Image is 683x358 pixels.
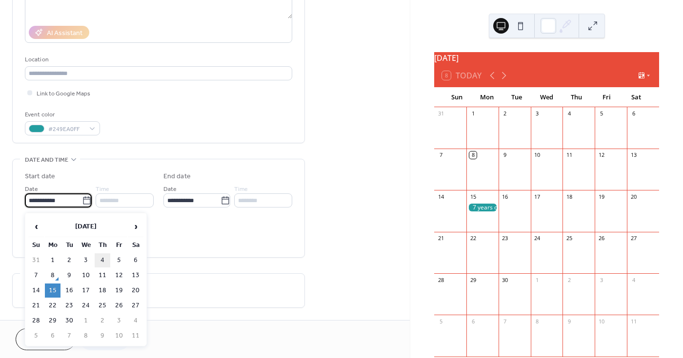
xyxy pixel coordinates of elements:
[469,276,477,283] div: 29
[434,52,659,64] div: [DATE]
[128,217,143,236] span: ›
[61,268,77,283] td: 9
[61,283,77,298] td: 16
[534,276,541,283] div: 1
[95,238,110,252] th: Th
[437,276,444,283] div: 28
[128,329,143,343] td: 11
[78,329,94,343] td: 8
[565,276,573,283] div: 2
[502,318,509,325] div: 7
[502,193,509,200] div: 16
[28,329,44,343] td: 5
[78,283,94,298] td: 17
[111,283,127,298] td: 19
[630,276,637,283] div: 4
[437,318,444,325] div: 5
[469,318,477,325] div: 6
[45,216,127,237] th: [DATE]
[25,155,68,165] span: Date and time
[128,268,143,283] td: 13
[532,88,562,107] div: Wed
[163,184,177,194] span: Date
[111,299,127,313] td: 26
[437,235,444,242] div: 21
[48,124,84,134] span: #249EA0FF
[534,318,541,325] div: 8
[28,314,44,328] td: 28
[502,110,509,117] div: 2
[45,268,60,283] td: 8
[28,268,44,283] td: 7
[630,235,637,242] div: 27
[469,110,477,117] div: 1
[630,193,637,200] div: 20
[111,238,127,252] th: Fr
[591,88,621,107] div: Fri
[466,204,499,212] div: 7 years old
[45,299,60,313] td: 22
[630,110,637,117] div: 6
[111,268,127,283] td: 12
[95,253,110,267] td: 4
[78,238,94,252] th: We
[565,318,573,325] div: 9
[95,268,110,283] td: 11
[25,171,55,182] div: Start date
[502,151,509,159] div: 9
[95,299,110,313] td: 25
[28,253,44,267] td: 31
[598,318,605,325] div: 10
[25,55,290,65] div: Location
[96,184,109,194] span: Time
[45,238,60,252] th: Mo
[128,299,143,313] td: 27
[28,283,44,298] td: 14
[163,171,191,182] div: End date
[16,328,76,350] button: Cancel
[111,329,127,343] td: 10
[469,193,477,200] div: 15
[534,235,541,242] div: 24
[78,253,94,267] td: 3
[534,151,541,159] div: 10
[437,151,444,159] div: 7
[469,151,477,159] div: 8
[234,184,248,194] span: Time
[534,110,541,117] div: 3
[128,314,143,328] td: 4
[78,314,94,328] td: 1
[61,253,77,267] td: 2
[534,193,541,200] div: 17
[598,151,605,159] div: 12
[598,110,605,117] div: 5
[28,238,44,252] th: Su
[111,253,127,267] td: 5
[598,193,605,200] div: 19
[61,314,77,328] td: 30
[28,299,44,313] td: 21
[45,253,60,267] td: 1
[502,235,509,242] div: 23
[622,88,651,107] div: Sat
[565,151,573,159] div: 11
[95,314,110,328] td: 2
[61,329,77,343] td: 7
[45,329,60,343] td: 6
[442,88,472,107] div: Sun
[598,235,605,242] div: 26
[61,299,77,313] td: 23
[128,238,143,252] th: Sa
[502,276,509,283] div: 30
[25,110,98,120] div: Event color
[45,283,60,298] td: 15
[502,88,532,107] div: Tue
[45,314,60,328] td: 29
[37,89,90,99] span: Link to Google Maps
[630,151,637,159] div: 13
[128,253,143,267] td: 6
[95,283,110,298] td: 18
[29,217,43,236] span: ‹
[630,318,637,325] div: 11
